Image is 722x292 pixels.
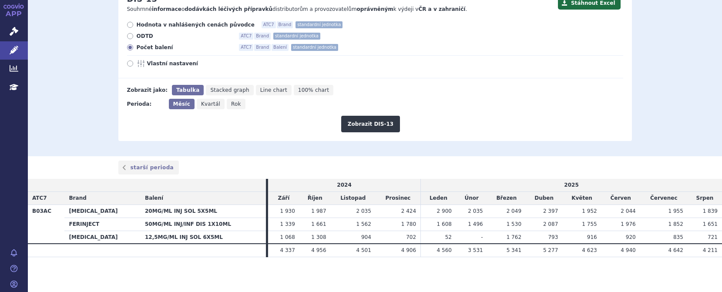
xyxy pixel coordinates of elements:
span: 4 642 [668,247,683,253]
th: [MEDICAL_DATA] [64,231,141,244]
span: Brand [277,21,293,28]
td: Srpen [688,192,722,205]
span: Počet balení [137,44,232,51]
span: 835 [673,234,683,240]
td: Leden [421,192,456,205]
td: Březen [487,192,526,205]
span: Balení [272,44,289,51]
span: 4 501 [356,247,371,253]
span: standardní jednotka [273,33,320,40]
td: Září [268,192,299,205]
span: 1 952 [582,208,597,214]
span: standardní jednotka [296,21,343,28]
span: Brand [254,33,271,40]
span: Rok [231,101,241,107]
span: 4 940 [621,247,635,253]
td: 2025 [421,179,722,191]
strong: dodávkách léčivých přípravků [185,6,272,12]
a: starší perioda [118,161,179,175]
th: [MEDICAL_DATA] [64,205,141,218]
span: 4 560 [437,247,452,253]
td: Prosinec [376,192,421,205]
th: 20MG/ML INJ SOL 5X5ML [141,205,266,218]
th: B03AC [28,205,64,244]
span: Balení [145,195,163,201]
span: 1 987 [311,208,326,214]
td: Květen [562,192,601,205]
span: 1 562 [356,221,371,227]
span: 1 608 [437,221,452,227]
span: 1 780 [401,221,416,227]
td: Duben [526,192,562,205]
span: 1 955 [668,208,683,214]
span: 2 397 [543,208,558,214]
span: 1 339 [280,221,295,227]
span: ATC7 [32,195,47,201]
span: 1 651 [703,221,718,227]
span: 2 044 [621,208,635,214]
span: 1 530 [507,221,521,227]
span: 2 087 [543,221,558,227]
span: 4 956 [311,247,326,253]
td: Červen [601,192,640,205]
span: 5 277 [543,247,558,253]
span: ODTD [137,33,232,40]
span: 1 068 [280,234,295,240]
span: Měsíc [173,101,190,107]
button: Zobrazit DIS-13 [341,116,400,132]
p: Souhrnné o distributorům a provozovatelům k výdeji v . [127,6,554,13]
span: Kvartál [201,101,220,107]
span: Tabulka [176,87,199,93]
span: 793 [548,234,558,240]
td: Únor [456,192,487,205]
span: 5 341 [507,247,521,253]
span: Brand [69,195,86,201]
span: 1 755 [582,221,597,227]
span: standardní jednotka [291,44,338,51]
span: 2 424 [401,208,416,214]
span: Hodnota v nahlášených cenách původce [137,21,255,28]
span: 4 906 [401,247,416,253]
span: 2 049 [507,208,521,214]
span: 702 [406,234,416,240]
span: 1 762 [507,234,521,240]
strong: informace [152,6,181,12]
span: 4 623 [582,247,597,253]
span: 1 496 [468,221,483,227]
span: ATC7 [239,33,253,40]
span: 3 531 [468,247,483,253]
strong: oprávněným [357,6,393,12]
th: 50MG/ML INJ/INF DIS 1X10ML [141,218,266,231]
td: 2024 [268,179,421,191]
span: - [481,234,483,240]
th: FERINJECT [64,218,141,231]
span: 1 852 [668,221,683,227]
span: 920 [626,234,636,240]
span: 916 [587,234,597,240]
span: 4 211 [703,247,718,253]
div: Perioda: [127,99,165,109]
div: Zobrazit jako: [127,85,168,95]
td: Listopad [331,192,376,205]
span: 1 308 [311,234,326,240]
span: 1 839 [703,208,718,214]
span: Stacked graph [210,87,249,93]
span: ATC7 [239,44,253,51]
span: Vlastní nastavení [147,60,243,67]
span: 2 035 [356,208,371,214]
span: 100% chart [298,87,329,93]
span: 4 337 [280,247,295,253]
span: 721 [708,234,718,240]
td: Červenec [640,192,688,205]
strong: ČR a v zahraničí [418,6,465,12]
span: Brand [254,44,271,51]
span: 52 [445,234,452,240]
span: 1 661 [311,221,326,227]
span: 2 035 [468,208,483,214]
span: 904 [361,234,371,240]
span: 1 930 [280,208,295,214]
td: Říjen [299,192,331,205]
span: 2 900 [437,208,452,214]
span: ATC7 [262,21,276,28]
span: Line chart [260,87,287,93]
